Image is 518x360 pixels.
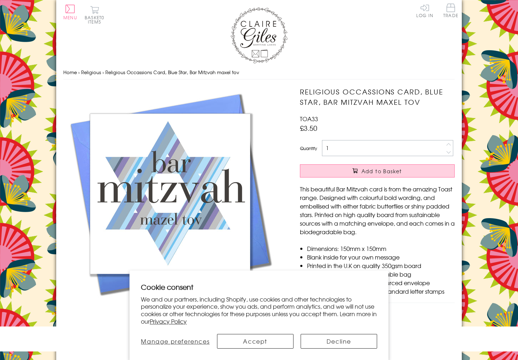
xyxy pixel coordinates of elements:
[63,65,455,80] nav: breadcrumbs
[141,282,377,292] h2: Cookie consent
[231,7,287,63] img: Claire Giles Greetings Cards
[300,87,455,107] h1: Religious Occassions Card, Blue Star, Bar Mitzvah maxel tov
[102,69,104,76] span: ›
[63,14,77,21] span: Menu
[361,168,402,175] span: Add to Basket
[307,253,455,261] li: Blank inside for your own message
[300,123,317,133] span: £3.50
[301,334,377,349] button: Decline
[141,295,377,325] p: We and our partners, including Shopify, use cookies and other technologies to personalize your ex...
[63,5,77,20] button: Menu
[300,185,455,236] p: This beautiful Bar Mitzvah card is from the amazing Toast range. Designed with colourful bold wor...
[443,4,458,19] a: Trade
[88,14,104,25] span: 0 items
[150,317,187,325] a: Privacy Policy
[63,87,277,300] img: Religious Occassions Card, Blue Star, Bar Mitzvah maxel tov
[307,270,455,278] li: Comes wrapped in Compostable bag
[300,114,318,123] span: TOA33
[63,69,77,76] a: Home
[307,261,455,270] li: Printed in the U.K on quality 350gsm board
[81,69,101,76] a: Religious
[443,4,458,17] span: Trade
[416,4,433,17] a: Log In
[85,6,104,24] button: Basket0 items
[300,145,317,151] label: Quantity
[141,337,210,345] span: Manage preferences
[307,244,455,253] li: Dimensions: 150mm x 150mm
[300,164,455,178] button: Add to Basket
[78,69,80,76] span: ›
[141,334,210,349] button: Manage preferences
[105,69,239,76] span: Religious Occassions Card, Blue Star, Bar Mitzvah maxel tov
[217,334,294,349] button: Accept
